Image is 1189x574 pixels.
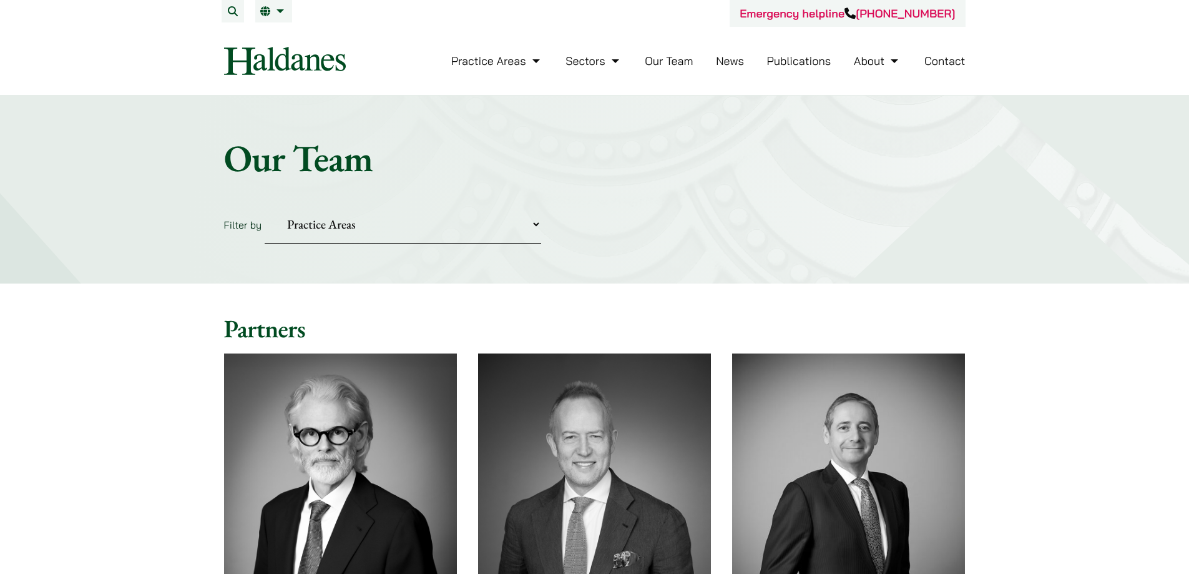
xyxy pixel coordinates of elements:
a: Emergency helpline[PHONE_NUMBER] [740,6,955,21]
a: Practice Areas [451,54,543,68]
img: Logo of Haldanes [224,47,346,75]
a: Sectors [565,54,622,68]
a: About [854,54,901,68]
label: Filter by [224,219,262,231]
h1: Our Team [224,136,966,181]
a: Publications [767,54,831,68]
h2: Partners [224,314,966,344]
a: News [716,54,744,68]
a: Contact [924,54,966,68]
a: Our Team [645,54,693,68]
a: EN [260,6,287,16]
